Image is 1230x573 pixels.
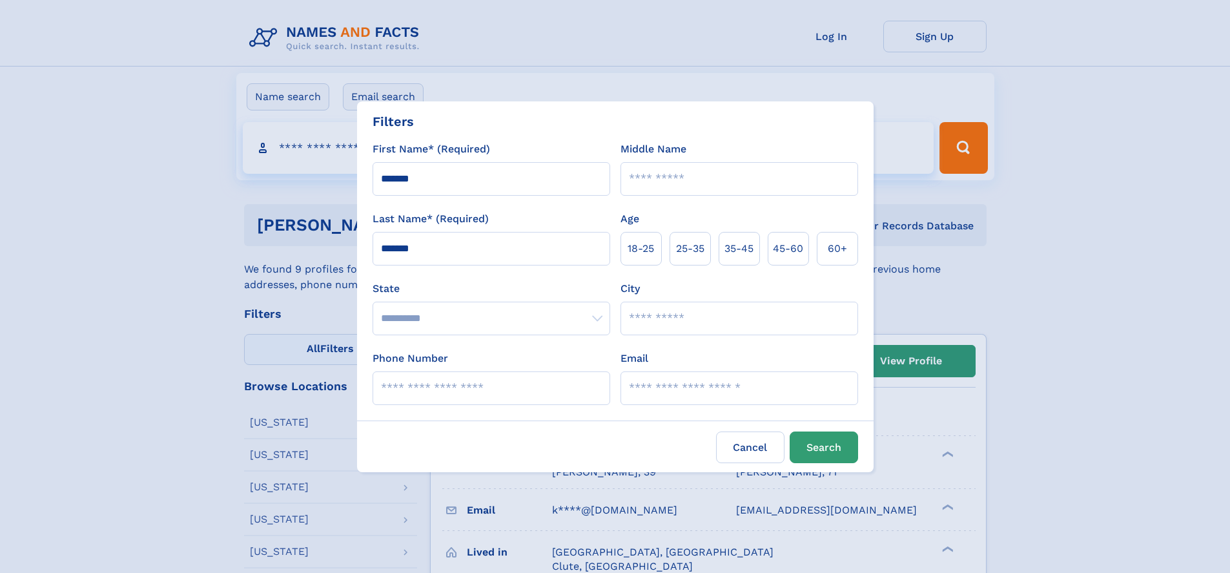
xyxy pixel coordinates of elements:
[373,112,414,131] div: Filters
[676,241,704,256] span: 25‑35
[373,211,489,227] label: Last Name* (Required)
[620,281,640,297] label: City
[828,241,847,256] span: 60+
[620,351,648,366] label: Email
[724,241,753,256] span: 35‑45
[620,141,686,157] label: Middle Name
[773,241,803,256] span: 45‑60
[373,281,610,297] label: State
[373,141,490,157] label: First Name* (Required)
[620,211,639,227] label: Age
[716,432,784,463] label: Cancel
[790,432,858,463] button: Search
[373,351,448,366] label: Phone Number
[628,241,654,256] span: 18‑25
